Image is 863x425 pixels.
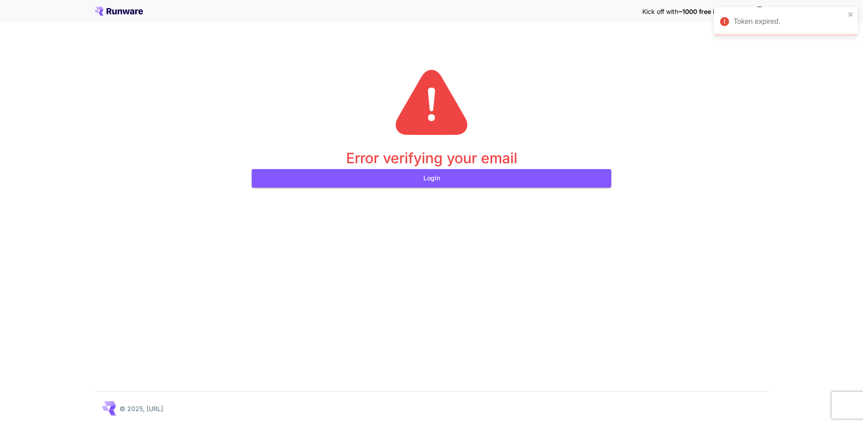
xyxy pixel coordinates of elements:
[734,16,845,27] div: Token expired.
[252,169,611,188] button: Login
[848,11,854,18] button: close
[642,8,678,15] span: Kick off with
[751,2,769,20] button: In order to qualify for free credit, you need to sign up with a business email address and click ...
[346,148,517,169] p: Error verifying your email
[120,404,163,413] p: © 2025, [URL]
[678,8,747,15] span: ~1000 free images! 🎈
